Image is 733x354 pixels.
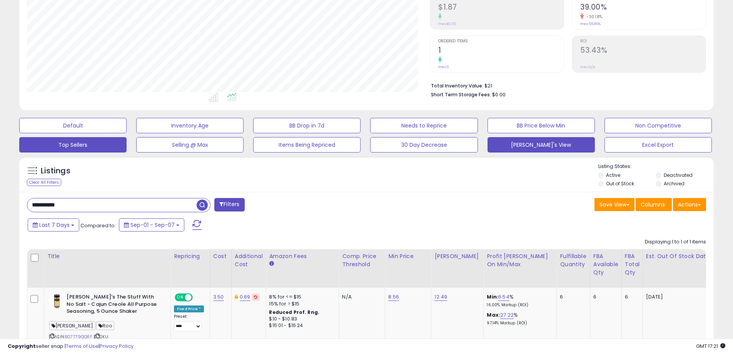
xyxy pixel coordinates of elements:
[431,81,700,90] li: $21
[192,294,204,301] span: OFF
[67,294,160,317] b: [PERSON_NAME]'s The Stuff With No Salt - Cajun Creole All Purpose Seasoning, 5 Ounce Shaker
[269,316,333,322] div: $10 - $10.83
[584,14,603,20] small: -30.18%
[174,305,204,312] div: Fixed Price *
[269,294,333,300] div: 8% for <= $15
[438,39,564,44] span: Ordered Items
[136,137,244,153] button: Selling @ Max
[641,201,665,208] span: Columns
[594,198,634,211] button: Save View
[136,118,244,133] button: Inventory Age
[604,118,712,133] button: Non Competitive
[664,180,685,187] label: Archived
[500,311,514,319] a: 27.22
[214,198,244,211] button: Filters
[673,198,706,211] button: Actions
[645,238,706,246] div: Displaying 1 to 1 of 1 items
[213,252,228,260] div: Cost
[580,46,706,56] h2: 53.43%
[269,309,319,315] b: Reduced Prof. Rng.
[388,293,399,301] a: 8.56
[39,221,70,229] span: Last 7 Days
[8,343,134,350] div: seller snap | |
[434,252,480,260] div: [PERSON_NAME]
[342,252,382,268] div: Comp. Price Threshold
[593,252,618,277] div: FBA Available Qty
[28,218,79,232] button: Last 7 Days
[604,137,712,153] button: Excel Export
[175,294,185,301] span: ON
[580,22,601,26] small: Prev: 55.86%
[606,172,620,178] label: Active
[174,314,204,331] div: Preset:
[560,294,584,300] div: 6
[488,137,595,153] button: [PERSON_NAME]'s View
[19,137,127,153] button: Top Sellers
[240,293,250,301] a: 0.69
[434,293,447,301] a: 12.49
[80,222,116,229] span: Compared to:
[606,180,634,187] label: Out of Stock
[269,260,274,267] small: Amazon Fees.
[438,3,564,13] h2: $1.87
[100,342,134,350] a: Privacy Policy
[487,252,553,268] div: Profit [PERSON_NAME] on Min/Max
[636,198,672,211] button: Columns
[438,65,449,69] small: Prev: 0
[269,322,333,329] div: $15.01 - $16.24
[625,252,639,277] div: FBA Total Qty
[664,172,693,178] label: Deactivated
[235,252,263,268] div: Additional Cost
[130,221,175,229] span: Sep-01 - Sep-07
[431,91,491,98] b: Short Term Storage Fees:
[488,118,595,133] button: BB Price Below Min
[269,300,333,307] div: 15% for > $15
[253,118,361,133] button: BB Drop in 7d
[487,320,551,326] p: 97.14% Markup (ROI)
[487,302,551,308] p: 16.00% Markup (ROI)
[370,137,478,153] button: 30 Day Decrease
[580,65,595,69] small: Prev: N/A
[342,294,379,300] div: N/A
[498,293,509,301] a: 6.54
[47,252,167,260] div: Title
[19,118,127,133] button: Default
[370,118,478,133] button: Needs to Reprice
[431,82,483,89] b: Total Inventory Value:
[27,179,61,186] div: Clear All Filters
[269,252,336,260] div: Amazon Fees
[388,252,428,260] div: Min Price
[96,321,114,330] span: Roo
[41,166,70,176] h5: Listings
[438,22,456,26] small: Prev: $0.00
[492,91,506,98] span: $0.00
[696,342,725,350] span: 2025-09-15 17:21 GMT
[646,294,713,300] p: [DATE]
[213,293,224,301] a: 3.50
[174,252,207,260] div: Repricing
[438,46,564,56] h2: 1
[560,252,586,268] div: Fulfillable Quantity
[646,252,716,260] div: Est. Out Of Stock Date
[598,163,714,170] p: Listing States:
[49,294,65,309] img: 41WbQzlLrNL._SL40_.jpg
[66,342,99,350] a: Terms of Use
[593,294,616,300] div: 6
[119,218,184,232] button: Sep-01 - Sep-07
[580,39,706,44] span: ROI
[8,342,36,350] strong: Copyright
[49,321,95,330] span: [PERSON_NAME]
[625,294,637,300] div: 6
[580,3,706,13] h2: 39.00%
[487,311,500,319] b: Max:
[487,294,551,308] div: %
[487,293,498,300] b: Min:
[487,312,551,326] div: %
[253,137,361,153] button: Items Being Repriced
[484,249,557,288] th: The percentage added to the cost of goods (COGS) that forms the calculator for Min & Max prices.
